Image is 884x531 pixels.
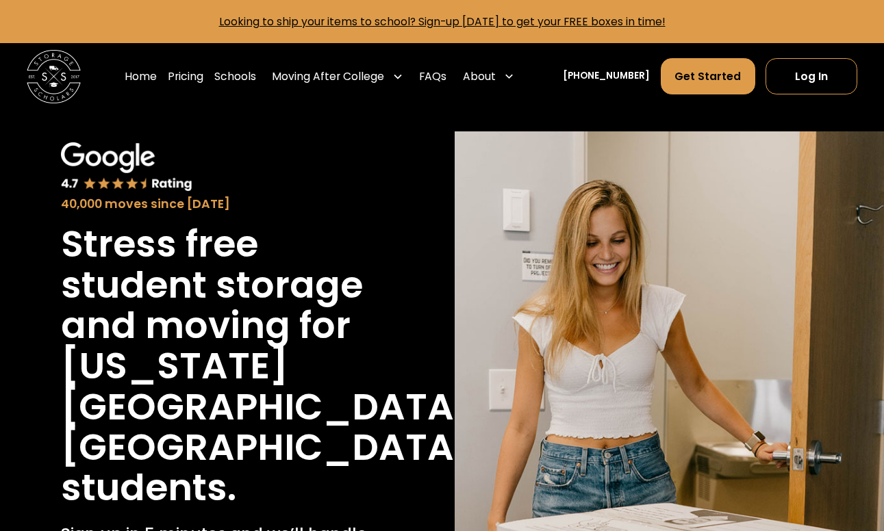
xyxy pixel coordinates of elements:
a: Get Started [661,58,755,94]
a: Schools [214,57,256,95]
div: Moving After College [272,68,384,85]
h1: [US_STATE][GEOGRAPHIC_DATA]-[GEOGRAPHIC_DATA] [61,346,494,467]
a: Pricing [168,57,203,95]
a: Log In [766,58,857,94]
div: About [463,68,496,85]
h1: students. [61,467,236,508]
a: Looking to ship your items to school? Sign-up [DATE] to get your FREE boxes in time! [219,14,666,29]
img: Storage Scholars main logo [27,50,80,103]
img: Google 4.7 star rating [61,142,192,193]
div: 40,000 moves since [DATE] [61,195,373,213]
a: [PHONE_NUMBER] [563,69,650,83]
a: FAQs [419,57,446,95]
h1: Stress free student storage and moving for [61,224,373,346]
a: Home [125,57,157,95]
